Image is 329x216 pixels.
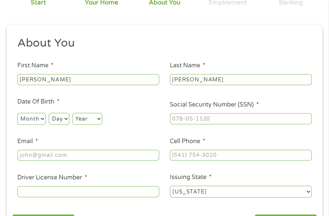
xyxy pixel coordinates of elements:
[170,150,312,161] input: (541) 754-3010
[170,101,259,109] label: Social Security Number (SSN)
[170,74,312,85] input: Smith
[17,98,59,106] label: Date Of Birth
[17,138,38,145] label: Email
[170,173,212,181] label: Issuing State
[170,113,312,124] input: 078-05-1120
[170,62,205,70] label: Last Name
[17,174,87,182] label: Driver License Number
[17,150,159,161] input: john@gmail.com
[17,74,159,85] input: John
[170,138,205,145] label: Cell Phone
[17,62,54,70] label: First Name
[17,36,306,51] h2: About You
